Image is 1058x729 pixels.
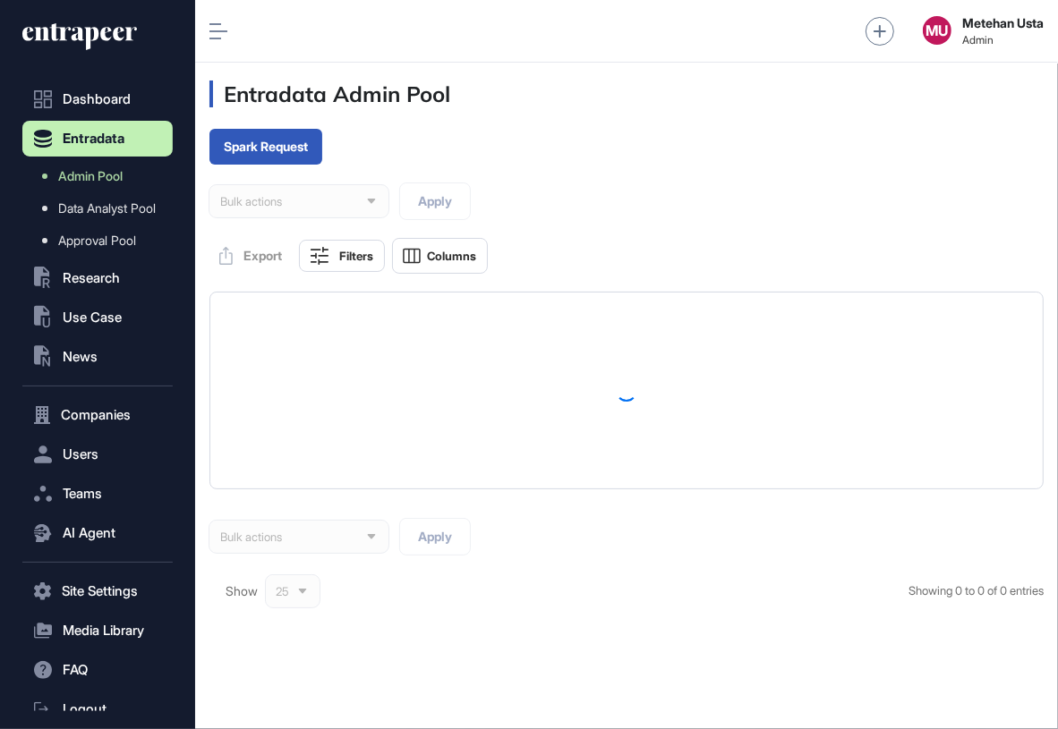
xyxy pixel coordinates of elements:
[22,260,173,296] button: Research
[63,487,102,501] span: Teams
[63,131,124,146] span: Entradata
[63,92,131,106] span: Dashboard
[31,225,173,257] a: Approval Pool
[392,238,488,274] button: Columns
[63,702,107,716] span: Logout
[22,691,173,727] a: Logout
[58,233,136,248] span: Approval Pool
[22,573,173,609] button: Site Settings
[62,584,138,598] span: Site Settings
[209,238,292,274] button: Export
[299,240,385,272] button: Filters
[58,169,123,183] span: Admin Pool
[209,81,1044,107] h3: Entradata Admin Pool
[22,81,173,117] a: Dashboard
[22,613,173,648] button: Media Library
[209,129,322,165] button: Spark Request
[63,526,115,540] span: AI Agent
[22,397,173,433] button: Companies
[22,300,173,335] button: Use Case
[909,582,1044,600] div: Showing 0 to 0 of 0 entries
[226,584,259,598] span: Show
[63,310,122,325] span: Use Case
[63,350,98,364] span: News
[22,339,173,375] button: News
[58,201,156,216] span: Data Analyst Pool
[63,447,98,462] span: Users
[339,249,373,263] div: Filters
[63,271,120,285] span: Research
[31,160,173,192] a: Admin Pool
[962,16,1044,30] strong: Metehan Usta
[31,192,173,225] a: Data Analyst Pool
[962,34,1044,47] span: Admin
[22,515,173,551] button: AI Agent
[22,437,173,472] button: Users
[427,250,476,263] span: Columns
[22,652,173,688] button: FAQ
[63,623,144,638] span: Media Library
[22,476,173,512] button: Teams
[61,408,131,422] span: Companies
[923,16,951,45] button: MU
[22,121,173,157] button: Entradata
[63,663,88,677] span: FAQ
